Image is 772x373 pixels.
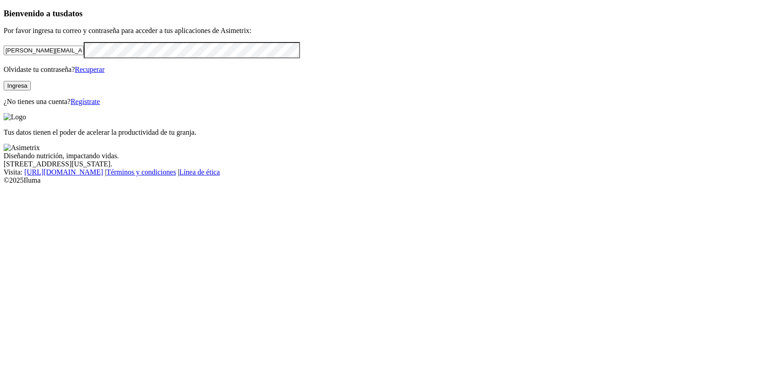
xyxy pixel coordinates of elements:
[4,160,768,168] div: [STREET_ADDRESS][US_STATE].
[179,168,220,176] a: Línea de ética
[4,9,768,19] h3: Bienvenido a tus
[4,168,768,176] div: Visita : | |
[4,81,31,90] button: Ingresa
[4,152,768,160] div: Diseñando nutrición, impactando vidas.
[75,66,105,73] a: Recuperar
[63,9,83,18] span: datos
[4,66,768,74] p: Olvidaste tu contraseña?
[4,27,768,35] p: Por favor ingresa tu correo y contraseña para acceder a tus aplicaciones de Asimetrix:
[71,98,100,105] a: Regístrate
[4,176,768,184] div: © 2025 Iluma
[24,168,103,176] a: [URL][DOMAIN_NAME]
[4,98,768,106] p: ¿No tienes una cuenta?
[4,46,84,55] input: Tu correo
[4,144,40,152] img: Asimetrix
[4,128,768,137] p: Tus datos tienen el poder de acelerar la productividad de tu granja.
[4,113,26,121] img: Logo
[106,168,176,176] a: Términos y condiciones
